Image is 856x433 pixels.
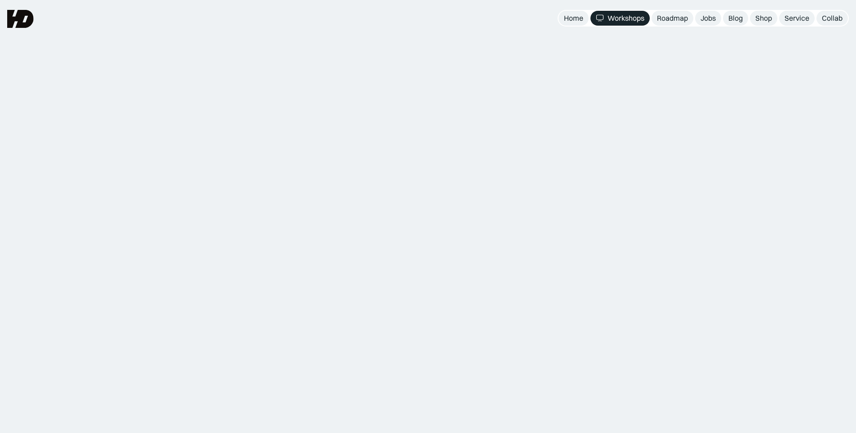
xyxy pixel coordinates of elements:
[652,11,693,26] a: Roadmap
[559,11,589,26] a: Home
[728,13,743,23] div: Blog
[695,11,721,26] a: Jobs
[822,13,843,23] div: Collab
[750,11,777,26] a: Shop
[608,13,644,23] div: Workshops
[779,11,815,26] a: Service
[816,11,848,26] a: Collab
[590,11,650,26] a: Workshops
[701,13,716,23] div: Jobs
[564,13,583,23] div: Home
[755,13,772,23] div: Shop
[785,13,809,23] div: Service
[723,11,748,26] a: Blog
[657,13,688,23] div: Roadmap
